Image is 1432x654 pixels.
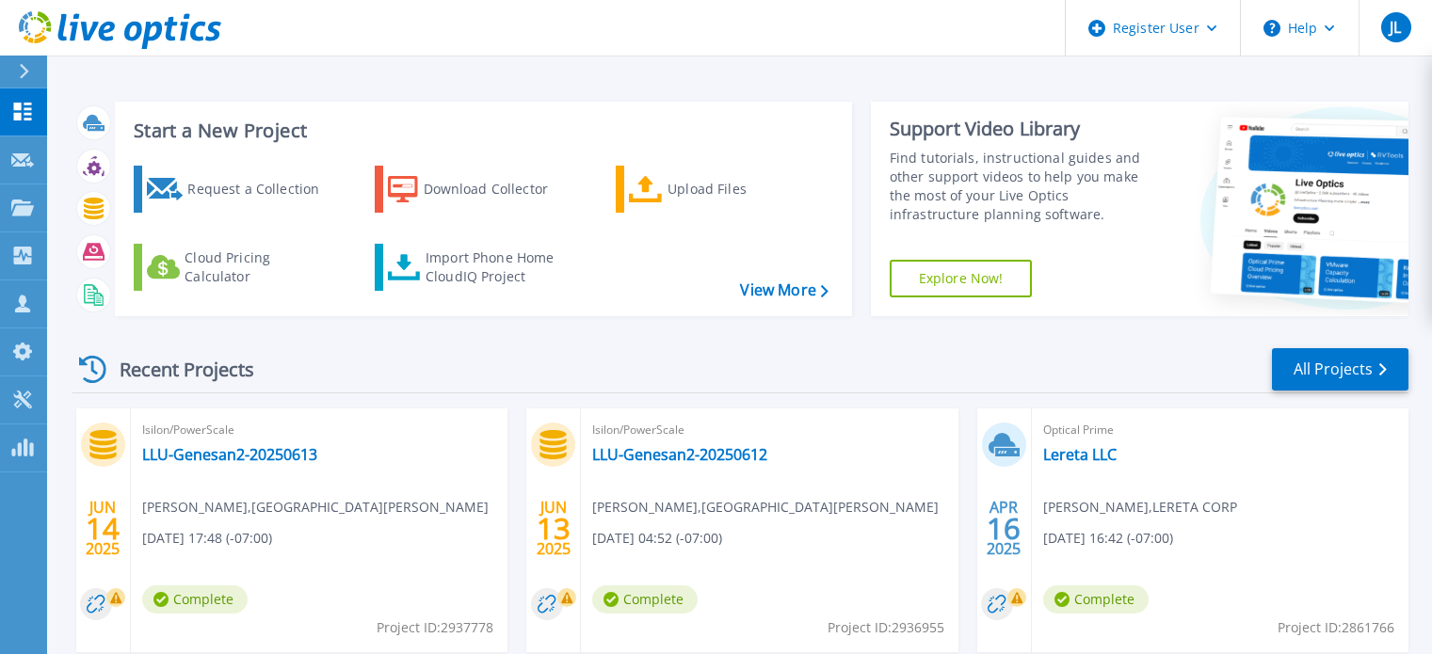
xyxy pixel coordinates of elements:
div: Upload Files [668,170,818,208]
div: Cloud Pricing Calculator [185,248,335,286]
div: JUN 2025 [85,494,121,563]
span: [PERSON_NAME] , [GEOGRAPHIC_DATA][PERSON_NAME] [142,497,489,518]
span: Complete [142,585,248,614]
h3: Start a New Project [134,120,828,141]
div: Request a Collection [187,170,338,208]
a: All Projects [1272,348,1408,391]
a: LLU-Genesan2-20250613 [142,445,317,464]
a: Explore Now! [890,260,1033,297]
span: [PERSON_NAME] , [GEOGRAPHIC_DATA][PERSON_NAME] [592,497,939,518]
span: Isilon/PowerScale [142,420,496,440]
div: Recent Projects [72,346,280,392]
span: Project ID: 2861766 [1278,617,1394,638]
span: Complete [592,585,698,614]
span: [DATE] 17:48 (-07:00) [142,528,272,549]
a: Cloud Pricing Calculator [134,244,344,291]
span: 13 [537,520,571,536]
span: Isilon/PowerScale [592,420,946,440]
a: Download Collector [375,166,585,213]
div: JUN 2025 [536,494,571,563]
span: [PERSON_NAME] , LERETA CORP [1043,497,1237,518]
span: 14 [86,520,120,536]
a: Upload Files [616,166,826,213]
span: Complete [1043,585,1149,614]
div: Download Collector [424,170,574,208]
span: 16 [987,520,1021,536]
a: Request a Collection [134,166,344,213]
span: Project ID: 2937778 [377,617,493,638]
div: Find tutorials, instructional guides and other support videos to help you make the most of your L... [890,149,1160,224]
div: Support Video Library [890,117,1160,141]
span: JL [1390,20,1401,35]
span: Project ID: 2936955 [828,617,944,638]
a: LLU-Genesan2-20250612 [592,445,767,464]
a: View More [740,281,828,299]
span: [DATE] 04:52 (-07:00) [592,528,722,549]
span: Optical Prime [1043,420,1397,440]
a: Lereta LLC [1043,445,1117,464]
div: APR 2025 [986,494,1022,563]
span: [DATE] 16:42 (-07:00) [1043,528,1173,549]
div: Import Phone Home CloudIQ Project [426,248,572,286]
